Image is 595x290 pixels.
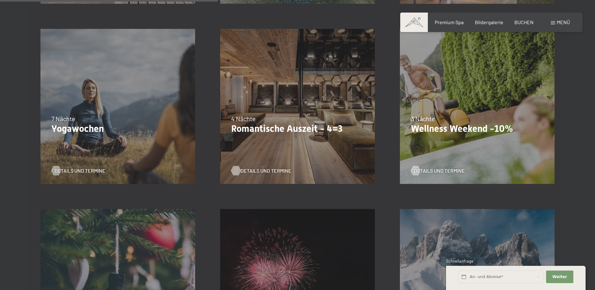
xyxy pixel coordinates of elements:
a: Details und Termine [231,167,285,174]
span: Schnellanfrage [446,259,473,264]
a: BUCHEN [514,19,534,25]
p: Wellness Weekend -10% [411,123,544,134]
span: Details und Termine [241,167,291,174]
span: 3 Nächte [411,115,435,122]
a: Bildergalerie [475,19,503,25]
span: Details und Termine [55,167,105,174]
span: 7 Nächte [51,115,75,122]
span: Weiter [552,274,567,280]
a: Details und Termine [51,167,105,174]
p: Romantische Auszeit - 4=3 [231,123,364,134]
p: Yogawochen [51,123,184,134]
span: 4 Nächte [231,115,256,122]
a: Premium Spa [435,19,464,25]
span: Menü [557,19,570,25]
a: Details und Termine [411,167,465,174]
button: Weiter [546,271,573,283]
span: Details und Termine [414,167,465,174]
